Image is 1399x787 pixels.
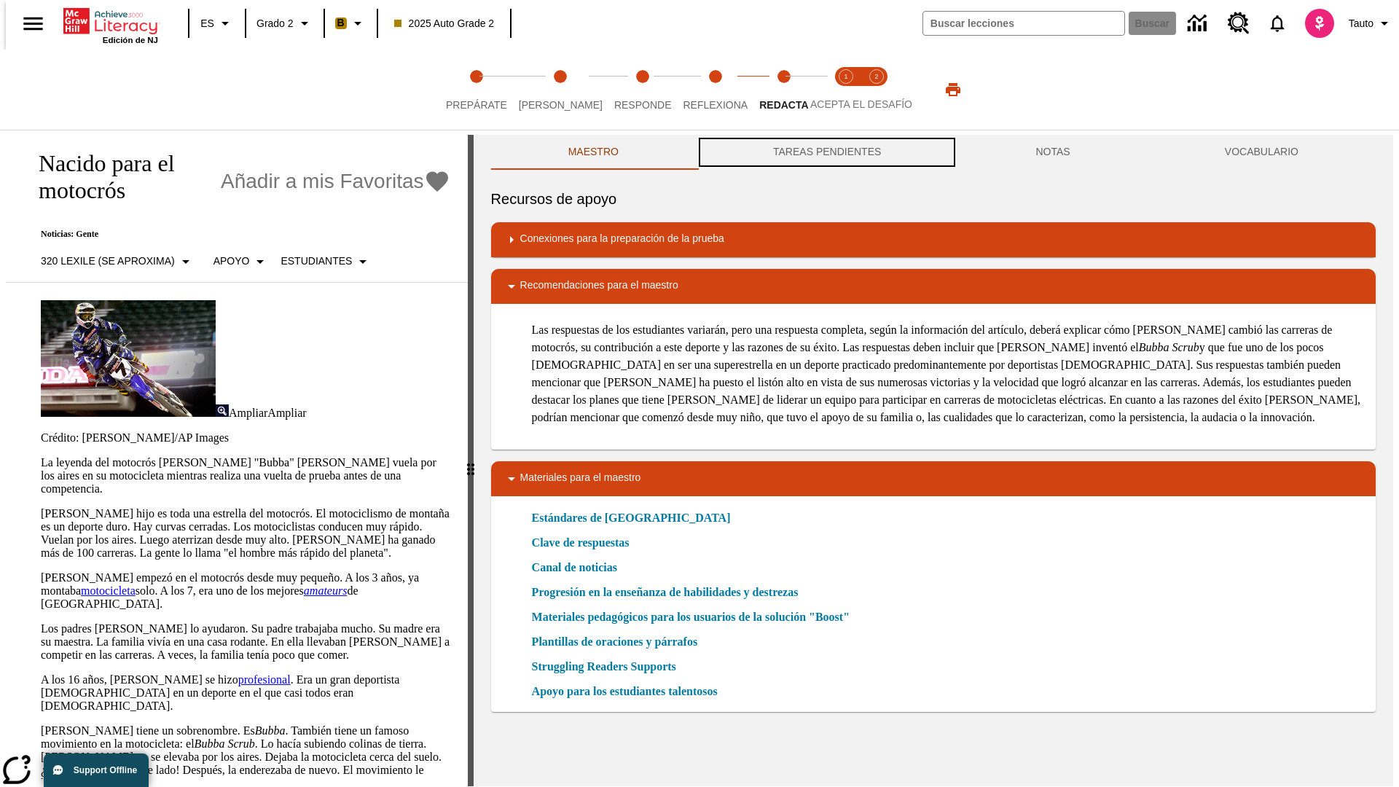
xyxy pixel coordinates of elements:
[446,99,507,111] span: Prepárate
[520,231,724,248] p: Conexiones para la preparación de la prueba
[35,248,200,275] button: Seleccione Lexile, 320 Lexile (Se aproxima)
[213,254,250,269] p: Apoyo
[532,509,740,527] a: Estándares de [GEOGRAPHIC_DATA]
[468,135,474,786] div: Pulsa la tecla de intro o la barra espaciadora y luego presiona las flechas de derecha e izquierd...
[532,584,799,601] a: Progresión en la enseñanza de habilidades y destrezas, Se abrirá en una nueva ventana o pestaña
[491,187,1376,211] h6: Recursos de apoyo
[304,584,348,597] a: amateurs
[844,73,847,80] text: 1
[520,470,641,488] p: Materiales para el maestro
[41,622,450,662] p: Los padres [PERSON_NAME] lo ayudaron. Su padre trabajaba mucho. Su madre era su maestra. La famil...
[474,135,1393,786] div: activity
[41,507,450,560] p: [PERSON_NAME] hijo es toda una estrella del motocrós. El motociclismo de montaña es un deporte du...
[532,658,685,676] a: Struggling Readers Supports
[532,534,630,552] a: Clave de respuestas, Se abrirá en una nueva ventana o pestaña
[491,135,1376,170] div: Instructional Panel Tabs
[394,16,495,31] span: 2025 Auto Grade 2
[23,229,450,240] p: Noticias: Gente
[337,14,345,32] span: B
[491,461,1376,496] div: Materiales para el maestro
[238,673,291,686] a: profesional
[532,683,726,700] a: Apoyo para los estudiantes talentosos
[1139,341,1199,353] em: Bubba Scrub
[532,321,1364,426] p: Las respuestas de los estudiantes variarán, pero una respuesta completa, según la información del...
[671,50,759,130] button: Reflexiona step 4 of 5
[256,16,294,31] span: Grado 2
[200,16,214,31] span: ES
[81,584,136,597] a: motocicleta
[329,10,372,36] button: Boost El color de la clase es anaranjado claro. Cambiar el color de la clase.
[267,407,306,419] span: Ampliar
[520,278,678,295] p: Recomendaciones para el maestro
[44,753,149,787] button: Support Offline
[41,300,216,417] img: El corredor de motocrós James Stewart vuela por los aires en su motocicleta de montaña.
[696,135,958,170] button: TAREAS PENDIENTES
[208,248,275,275] button: Tipo de apoyo, Apoyo
[1219,4,1258,43] a: Centro de recursos, Se abrirá en una pestaña nueva.
[221,170,424,193] span: Añadir a mis Favoritas
[874,73,878,80] text: 2
[825,50,867,130] button: Acepta el desafío lee step 1 of 2
[1349,16,1373,31] span: Tauto
[1305,9,1334,38] img: avatar image
[1179,4,1219,44] a: Centro de información
[41,571,450,611] p: [PERSON_NAME] empezó en el motocrós desde muy pequeño. A los 3 años, ya montaba solo. A los 7, er...
[74,765,137,775] span: Support Offline
[103,36,158,44] span: Edición de NJ
[195,737,255,750] em: Bubba Scrub
[532,608,850,626] a: Materiales pedagógicos para los usuarios de la solución "Boost", Se abrirá en una nueva ventana o...
[12,2,55,45] button: Abrir el menú lateral
[6,135,468,779] div: reading
[434,50,519,130] button: Prepárate step 1 of 5
[221,169,450,195] button: Añadir a mis Favoritas - Nacido para el motocrós
[63,5,158,44] div: Portada
[958,135,1147,170] button: NOTAS
[41,254,175,269] p: 320 Lexile (Se aproxima)
[216,404,229,417] img: Ampliar
[748,50,820,130] button: Redacta step 5 of 5
[930,77,976,103] button: Imprimir
[603,50,683,130] button: Responde step 3 of 5
[194,10,240,36] button: Lenguaje: ES, Selecciona un idioma
[251,10,319,36] button: Grado: Grado 2, Elige un grado
[1148,135,1376,170] button: VOCABULARIO
[855,50,898,130] button: Acepta el desafío contesta step 2 of 2
[532,559,617,576] a: Canal de noticias, Se abrirá en una nueva ventana o pestaña
[532,633,698,651] a: Plantillas de oraciones y párrafos, Se abrirá en una nueva ventana o pestaña
[491,269,1376,304] div: Recomendaciones para el maestro
[507,50,614,130] button: Lee step 2 of 5
[759,99,808,111] span: Redacta
[275,248,377,275] button: Seleccionar estudiante
[491,135,696,170] button: Maestro
[281,254,352,269] p: Estudiantes
[491,222,1376,257] div: Conexiones para la preparación de la prueba
[1296,4,1343,42] button: Escoja un nuevo avatar
[1258,4,1296,42] a: Notificaciones
[41,431,450,445] p: Crédito: [PERSON_NAME]/AP Images
[1343,10,1399,36] button: Perfil/Configuración
[614,99,672,111] span: Responde
[810,98,912,110] span: ACEPTA EL DESAFÍO
[255,724,286,737] em: Bubba
[41,456,450,496] p: La leyenda del motocrós [PERSON_NAME] "Bubba" [PERSON_NAME] vuela por los aires en su motocicleta...
[519,99,603,111] span: [PERSON_NAME]
[683,99,748,111] span: Reflexiona
[923,12,1124,35] input: Buscar campo
[23,150,213,204] h1: Nacido para el motocrós
[41,673,450,713] p: A los 16 años, [PERSON_NAME] se hizo . Era un gran deportista [DEMOGRAPHIC_DATA] en un deporte en...
[229,407,267,419] span: Ampliar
